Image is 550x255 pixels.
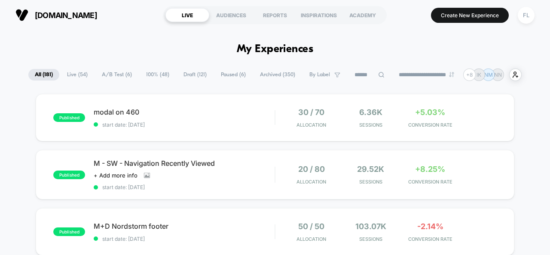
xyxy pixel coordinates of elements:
[518,7,535,24] div: FL
[463,68,476,81] div: + 8
[35,11,97,20] span: [DOMAIN_NAME]
[449,72,454,77] img: end
[13,8,100,22] button: [DOMAIN_NAME]
[94,172,137,179] span: + Add more info
[298,222,324,231] span: 50 / 50
[431,8,509,23] button: Create New Experience
[298,165,325,174] span: 20 / 80
[53,227,85,236] span: published
[403,179,458,185] span: CONVERSION RATE
[415,108,445,117] span: +5.03%
[357,165,384,174] span: 29.52k
[28,69,59,81] span: All ( 181 )
[298,108,324,117] span: 30 / 70
[403,122,458,128] span: CONVERSION RATE
[297,8,341,22] div: INSPIRATIONS
[140,69,176,81] span: 100% ( 48 )
[494,72,502,78] p: NN
[61,69,94,81] span: Live ( 54 )
[94,108,275,116] span: modal on 460
[94,184,275,190] span: start date: [DATE]
[53,171,85,179] span: published
[253,8,297,22] div: REPORTS
[477,72,481,78] p: IK
[355,222,386,231] span: 103.07k
[403,236,458,242] span: CONVERSION RATE
[484,72,493,78] p: NM
[343,179,398,185] span: Sessions
[341,8,385,22] div: ACADEMY
[53,113,85,122] span: published
[94,121,275,128] span: start date: [DATE]
[343,122,398,128] span: Sessions
[415,165,445,174] span: +8.25%
[95,69,138,81] span: A/B Test ( 6 )
[359,108,382,117] span: 6.36k
[214,69,252,81] span: Paused ( 6 )
[237,43,314,56] h1: My Experiences
[515,6,537,24] button: FL
[177,69,213,81] span: Draft ( 121 )
[309,72,330,78] span: By Label
[165,8,209,22] div: LIVE
[254,69,302,81] span: Archived ( 350 )
[94,159,275,168] span: M - SW - Navigation Recently Viewed
[417,222,443,231] span: -2.14%
[296,122,326,128] span: Allocation
[343,236,398,242] span: Sessions
[94,222,275,230] span: M+D Nordstorm footer
[296,179,326,185] span: Allocation
[296,236,326,242] span: Allocation
[209,8,253,22] div: AUDIENCES
[94,236,275,242] span: start date: [DATE]
[15,9,28,22] img: Visually logo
